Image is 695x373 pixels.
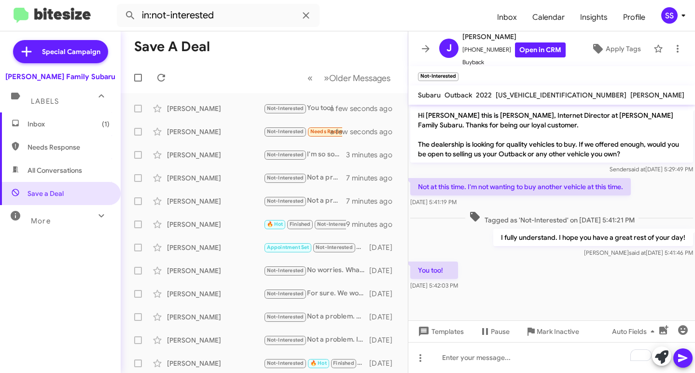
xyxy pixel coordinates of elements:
a: Insights [572,3,615,31]
div: No worries. I hope you have a great rest of your day! [264,358,369,369]
span: All Conversations [28,166,82,175]
button: Auto Fields [604,323,666,340]
span: said at [629,249,646,256]
span: [DATE] 5:41:19 PM [410,198,457,206]
div: I'm so sorry I no longer have that car! [264,149,346,160]
div: a few seconds ago [342,104,400,113]
span: [PERSON_NAME] [462,31,566,42]
span: More [31,217,51,225]
div: [PERSON_NAME] [167,266,264,276]
span: Calendar [525,3,572,31]
p: I fully understand. I hope you have a great rest of your day! [493,229,693,246]
span: Pause [491,323,510,340]
p: Hi [PERSON_NAME] this is [PERSON_NAME], Internet Director at [PERSON_NAME] Family Subaru. Thanks ... [410,107,693,163]
div: [PERSON_NAME] [167,243,264,252]
button: Apply Tags [583,40,649,57]
a: Inbox [489,3,525,31]
span: 🔥 Hot [267,221,283,227]
div: You too! [264,103,342,114]
div: [PERSON_NAME] [167,359,264,368]
div: [PERSON_NAME] [167,335,264,345]
span: Not-Interested [267,105,304,111]
div: [DATE] [369,243,400,252]
p: You too! [410,262,458,279]
span: Needs Response [310,128,351,135]
input: Search [117,4,320,27]
button: Mark Inactive [517,323,587,340]
span: Not-Interested [267,128,304,135]
div: Not a problem. If you might be interested in trading into a Newer Crosstrek please let us know! [264,334,369,345]
nav: Page navigation example [302,68,396,88]
span: Mark Inactive [537,323,579,340]
div: a few seconds ago [342,127,400,137]
span: said at [628,166,645,173]
div: No worries. What did you end up purchasing? [264,265,369,276]
a: Open in CRM [515,42,566,57]
div: SS [661,7,678,24]
a: Profile [615,3,653,31]
span: Not-Interested [267,314,304,320]
span: Not-Interested [267,198,304,204]
div: [PERSON_NAME] [167,173,264,183]
span: Special Campaign [42,47,100,56]
div: Not a problem. If you have any friends or family in the area we would love to help them out! [264,195,346,207]
div: [DATE] [369,359,400,368]
div: To enrich screen reader interactions, please activate Accessibility in Grammarly extension settings [408,342,695,373]
div: [PERSON_NAME] [167,127,264,137]
span: » [324,72,329,84]
p: Not at this time. I'm not wanting to buy another vehicle at this time. [410,178,631,195]
span: [PERSON_NAME] [630,91,684,99]
div: Bet [264,219,346,230]
div: Not a problem. Cognratulations! [264,242,369,253]
div: [PERSON_NAME] [167,196,264,206]
span: Not-Interested [267,152,304,158]
span: [PHONE_NUMBER] [462,42,566,57]
div: [PERSON_NAME] [167,289,264,299]
span: [DATE] 5:42:03 PM [410,282,458,289]
div: [PERSON_NAME] Family Subaru [5,72,115,82]
div: [DATE] [369,312,400,322]
div: [PERSON_NAME] [167,104,264,113]
span: Templates [416,323,464,340]
div: [PERSON_NAME] [167,220,264,229]
span: Sender [DATE] 5:29:49 PM [610,166,693,173]
span: Save a Deal [28,189,64,198]
div: Not a problem. Would you be interested in trading into a Newer vehicle? [264,311,369,322]
button: Templates [408,323,472,340]
h1: Save a Deal [134,39,210,55]
button: Previous [302,68,319,88]
button: Next [318,68,396,88]
span: Auto Fields [612,323,658,340]
span: Not-Interested [267,175,304,181]
span: Not-Interested [267,290,304,297]
div: For sure. We would love to discuss order one for you! [264,288,369,299]
span: Buyback [462,57,566,67]
span: Subaru [418,91,441,99]
span: Older Messages [329,73,390,83]
span: Finished [333,360,354,366]
a: Special Campaign [13,40,108,63]
span: Not-Interested [267,267,304,274]
span: Not-Interested [317,221,354,227]
div: [PERSON_NAME] [167,150,264,160]
span: Tagged as 'Not-Interested' on [DATE] 5:41:21 PM [465,211,639,225]
span: [US_VEHICLE_IDENTIFICATION_NUMBER] [496,91,626,99]
div: [PERSON_NAME] [167,312,264,322]
span: « [307,72,313,84]
span: Apply Tags [606,40,641,57]
span: (1) [102,119,110,129]
span: Needs Response [28,142,110,152]
span: Not-Interested [316,244,353,250]
span: J [446,41,452,56]
span: Finished [290,221,311,227]
span: [PERSON_NAME] [DATE] 5:41:46 PM [584,249,693,256]
small: Not-Interested [418,72,459,81]
span: Not-Interested [267,337,304,343]
span: 2022 [476,91,492,99]
div: Not a problem. Would you be interested in trading up into a Newer Outback? [264,172,346,183]
div: [DATE] [369,266,400,276]
div: 7 minutes ago [346,196,400,206]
